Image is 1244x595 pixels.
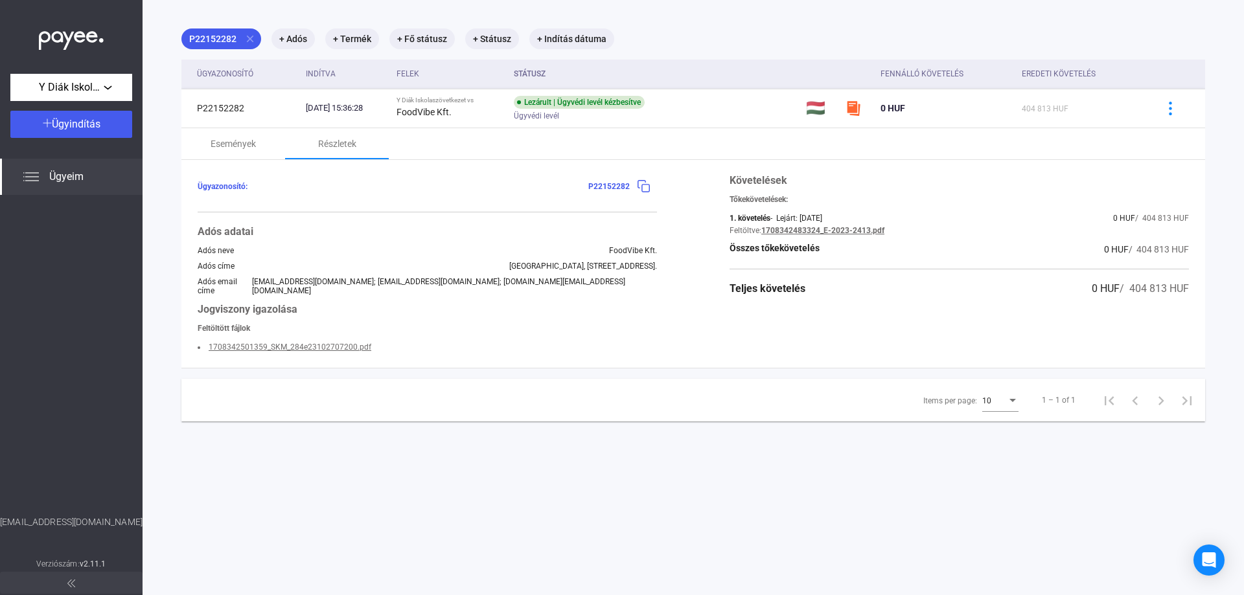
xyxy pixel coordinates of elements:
[730,214,770,223] div: 1. követelés
[306,102,386,115] div: [DATE] 15:36:28
[1022,66,1096,82] div: Eredeti követelés
[1174,387,1200,413] button: Last page
[252,277,657,295] div: [EMAIL_ADDRESS][DOMAIN_NAME]; [EMAIL_ADDRESS][DOMAIN_NAME]; [DOMAIN_NAME][EMAIL_ADDRESS][DOMAIN_N...
[198,277,252,295] div: Adós email címe
[1164,102,1177,115] img: more-blue
[198,182,248,191] span: Ügyazonosító:
[181,89,301,128] td: P22152282
[1122,387,1148,413] button: Previous page
[801,89,841,128] td: 🇭🇺
[10,74,132,101] button: Y Diák Iskolaszövetkezet
[1022,104,1068,113] span: 404 813 HUF
[197,66,295,82] div: Ügyazonosító
[514,96,645,109] div: Lezárult | Ügyvédi levél kézbesítve
[588,182,630,191] span: P22152282
[881,66,963,82] div: Fennálló követelés
[730,226,761,235] div: Feltöltve:
[318,136,356,152] div: Részletek
[39,80,104,95] span: Y Diák Iskolaszövetkezet
[39,24,104,51] img: white-payee-white-dot.svg
[211,136,256,152] div: Események
[923,393,977,409] div: Items per page:
[1129,244,1189,254] span: / 404 813 HUF
[49,169,84,185] span: Ügyeim
[198,324,657,333] div: Feltöltött fájlok
[306,66,386,82] div: Indítva
[198,262,235,271] div: Adós címe
[43,118,52,128] img: plus-white.svg
[306,66,336,82] div: Indítva
[198,224,657,240] div: Adós adatai
[630,173,657,200] button: copy-blue
[397,96,503,104] div: Y Diák Iskolaszövetkezet vs
[1135,214,1189,223] span: / 404 813 HUF
[52,118,100,130] span: Ügyindítás
[529,28,614,49] mat-chip: + Indítás dátuma
[23,169,39,185] img: list.svg
[846,100,861,116] img: szamlazzhu-mini
[198,246,234,255] div: Adós neve
[509,60,800,89] th: Státusz
[1120,282,1189,295] span: / 404 813 HUF
[271,28,315,49] mat-chip: + Adós
[198,302,657,317] div: Jogviszony igazolása
[1157,95,1184,122] button: more-blue
[514,108,559,124] span: Ügyvédi levél
[982,392,1019,408] mat-select: Items per page:
[1104,244,1129,254] span: 0 HUF
[730,173,1189,188] div: Követelések
[465,28,519,49] mat-chip: + Státusz
[80,559,106,568] strong: v2.11.1
[881,66,1011,82] div: Fennálló követelés
[1092,282,1120,295] span: 0 HUF
[181,28,261,49] mat-chip: P22152282
[389,28,455,49] mat-chip: + Fő státusz
[397,66,503,82] div: Felek
[1193,544,1225,576] div: Open Intercom Messenger
[1042,392,1076,408] div: 1 – 1 of 1
[730,241,820,257] div: Összes tőkekövetelés
[244,33,256,45] mat-icon: close
[325,28,379,49] mat-chip: + Termék
[881,103,905,113] span: 0 HUF
[730,195,1189,204] div: Tőkekövetelések:
[730,281,805,297] div: Teljes követelés
[67,579,75,587] img: arrow-double-left-grey.svg
[397,107,452,117] strong: FoodVibe Kft.
[509,262,657,271] div: [GEOGRAPHIC_DATA], [STREET_ADDRESS].
[1148,387,1174,413] button: Next page
[761,226,884,235] a: 1708342483324_E-2023-2413.pdf
[1022,66,1140,82] div: Eredeti követelés
[10,111,132,138] button: Ügyindítás
[397,66,419,82] div: Felek
[609,246,657,255] div: FoodVibe Kft.
[770,214,822,223] div: - Lejárt: [DATE]
[197,66,253,82] div: Ügyazonosító
[1096,387,1122,413] button: First page
[209,342,371,352] a: 1708342501359_SKM_284e23102707200.pdf
[1113,214,1135,223] span: 0 HUF
[982,396,991,405] span: 10
[637,179,651,193] img: copy-blue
